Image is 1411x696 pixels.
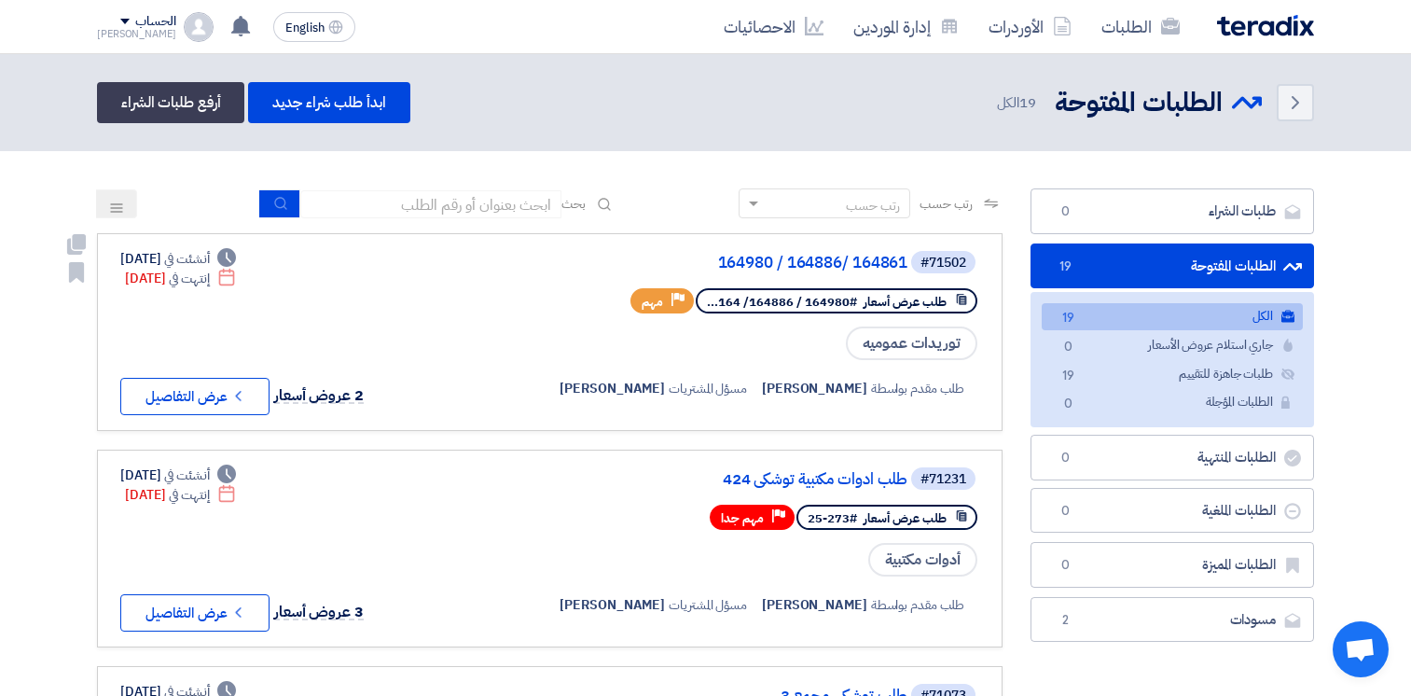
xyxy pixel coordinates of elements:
[864,293,947,311] span: طلب عرض أسعار
[274,601,364,623] span: 3 عروض أسعار
[273,12,355,42] button: English
[1042,361,1303,388] a: طلبات جاهزة للتقييم
[1031,244,1314,289] a: الطلبات المفتوحة19
[1057,367,1079,386] span: 19
[1031,542,1314,588] a: الطلبات المميزة0
[560,595,665,615] span: [PERSON_NAME]
[120,249,236,269] div: [DATE]
[1031,188,1314,234] a: طلبات الشراء0
[707,293,857,311] span: #164980 / 164886/ 164...
[248,82,409,123] a: ابدأ طلب شراء جديد
[1042,332,1303,359] a: جاري استلام عروض الأسعار
[1086,5,1195,49] a: الطلبات
[1333,621,1389,677] div: Open chat
[1042,303,1303,330] a: الكل
[1019,92,1036,113] span: 19
[561,194,586,214] span: بحث
[808,509,857,527] span: #273-25
[120,594,270,632] button: عرض التفاصيل
[669,595,747,615] span: مسؤل المشتريات
[1057,309,1079,328] span: 19
[125,485,236,505] div: [DATE]
[135,14,175,30] div: الحساب
[169,269,209,288] span: إنتهت في
[285,21,325,35] span: English
[184,12,214,42] img: profile_test.png
[721,509,764,527] span: مهم جدا
[920,473,966,486] div: #71231
[1054,258,1076,276] span: 19
[1054,202,1076,221] span: 0
[669,379,747,398] span: مسؤل المشتريات
[920,194,973,214] span: رتب حسب
[1054,611,1076,630] span: 2
[97,29,176,39] div: [PERSON_NAME]
[1217,15,1314,36] img: Teradix logo
[300,190,561,218] input: ابحث بعنوان أو رقم الطلب
[534,471,907,488] a: طلب ادوات مكتبية توشكي 424
[1031,597,1314,643] a: مسودات2
[164,466,209,485] span: أنشئت في
[709,5,838,49] a: الاحصائيات
[762,379,867,398] span: [PERSON_NAME]
[1031,488,1314,534] a: الطلبات الملغية0
[120,466,236,485] div: [DATE]
[120,378,270,415] button: عرض التفاصيل
[838,5,974,49] a: إدارة الموردين
[1057,338,1079,357] span: 0
[1054,502,1076,521] span: 0
[534,255,907,271] a: 164980 / 164886/ 164861
[560,379,665,398] span: [PERSON_NAME]
[920,257,966,270] div: #71502
[125,269,236,288] div: [DATE]
[864,509,947,527] span: طلب عرض أسعار
[871,379,965,398] span: طلب مقدم بواسطة
[164,249,209,269] span: أنشئت في
[974,5,1086,49] a: الأوردرات
[1054,556,1076,575] span: 0
[1057,395,1079,414] span: 0
[274,384,364,407] span: 2 عروض أسعار
[997,92,1040,114] span: الكل
[1054,449,1076,467] span: 0
[846,327,977,360] span: توريدات عموميه
[1031,435,1314,480] a: الطلبات المنتهية0
[846,196,900,216] div: رتب حسب
[762,595,867,615] span: [PERSON_NAME]
[169,485,209,505] span: إنتهت في
[871,595,965,615] span: طلب مقدم بواسطة
[97,82,244,123] a: أرفع طلبات الشراء
[1055,85,1223,121] h2: الطلبات المفتوحة
[1042,389,1303,416] a: الطلبات المؤجلة
[868,543,977,577] span: أدوات مكتبية
[642,293,663,311] span: مهم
